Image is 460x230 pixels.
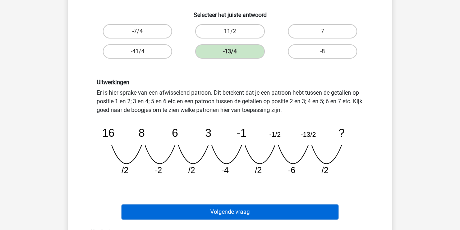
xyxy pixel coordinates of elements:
[155,166,162,175] tspan: -2
[195,44,264,59] label: -13/4
[339,127,345,139] tspan: ?
[121,204,339,220] button: Volgende vraag
[188,166,195,175] tspan: /2
[205,127,211,139] tspan: 3
[221,166,229,175] tspan: -4
[195,24,264,39] label: 11/2
[91,79,369,181] div: Er is hier sprake van een afwisselend patroon. Dit betekent dat je een patroon hebt tussen de get...
[121,166,128,175] tspan: /2
[139,127,145,139] tspan: 8
[79,6,381,18] h6: Selecteer het juiste antwoord
[102,127,114,139] tspan: 16
[301,131,316,138] tspan: -13/2
[255,166,262,175] tspan: /2
[269,131,281,138] tspan: -1/2
[103,44,172,59] label: -41/4
[322,166,328,175] tspan: /2
[237,127,247,139] tspan: -1
[288,166,295,175] tspan: -6
[288,24,357,39] label: 7
[288,44,357,59] label: -8
[172,127,178,139] tspan: 6
[103,24,172,39] label: -7/4
[97,79,363,86] h6: Uitwerkingen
